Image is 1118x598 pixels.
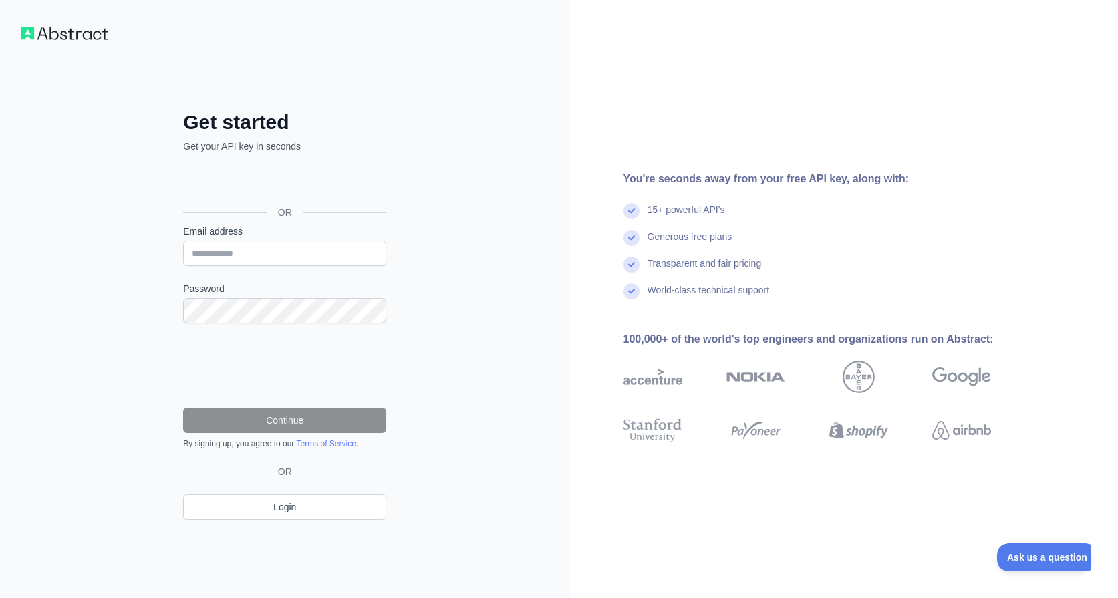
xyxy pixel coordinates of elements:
[829,416,888,445] img: shopify
[932,416,991,445] img: airbnb
[183,408,386,433] button: Continue
[183,110,386,134] h2: Get started
[623,257,640,273] img: check mark
[997,543,1091,571] iframe: Toggle Customer Support
[183,168,384,197] div: Inloggen met Google. Wordt geopend in een nieuw tabblad
[726,416,785,445] img: payoneer
[183,339,386,392] iframe: reCAPTCHA
[623,171,1034,187] div: You're seconds away from your free API key, along with:
[183,282,386,295] label: Password
[843,361,875,393] img: bayer
[183,438,386,449] div: By signing up, you agree to our .
[21,27,108,40] img: Workflow
[183,140,386,153] p: Get your API key in seconds
[623,331,1034,347] div: 100,000+ of the world's top engineers and organizations run on Abstract:
[273,465,297,478] span: OR
[648,203,725,230] div: 15+ powerful API's
[623,203,640,219] img: check mark
[183,494,386,520] a: Login
[623,361,682,393] img: accenture
[623,416,682,445] img: stanford university
[183,225,386,238] label: Email address
[648,283,770,310] div: World-class technical support
[648,230,732,257] div: Generous free plans
[296,439,356,448] a: Terms of Service
[623,283,640,299] img: check mark
[648,257,762,283] div: Transparent and fair pricing
[932,361,991,393] img: google
[726,361,785,393] img: nokia
[176,168,390,197] iframe: Knop Inloggen met Google
[623,230,640,246] img: check mark
[267,206,303,219] span: OR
